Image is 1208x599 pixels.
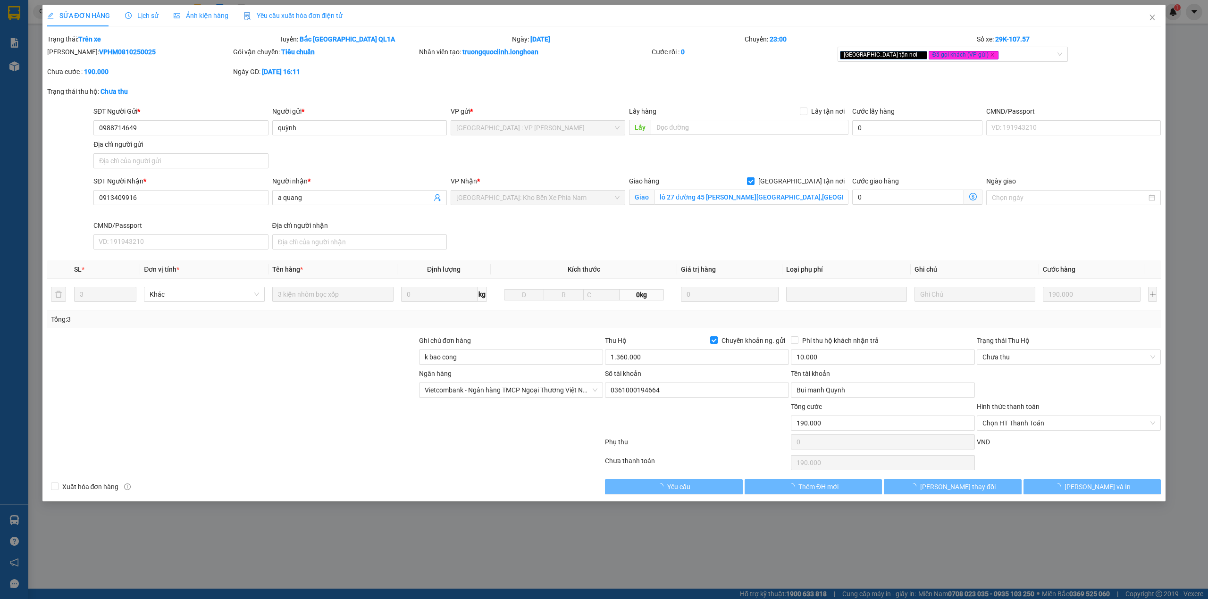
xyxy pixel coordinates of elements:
button: Yêu cầu [605,479,743,494]
input: Địa chỉ của người gửi [93,153,268,168]
span: SL [74,266,82,273]
b: 29K-107.57 [995,35,1030,43]
span: Ảnh kiện hàng [174,12,228,19]
img: icon [243,12,251,20]
label: Hình thức thanh toán [977,403,1040,410]
span: Giá trị hàng [681,266,716,273]
b: 190.000 [84,68,109,75]
div: Chuyến: [744,34,976,44]
span: Phí thu hộ khách nhận trả [798,335,882,346]
span: edit [47,12,54,19]
div: Tuyến: [278,34,511,44]
span: loading [1054,483,1065,490]
label: Ngân hàng [419,370,452,377]
span: Giao hàng [629,177,659,185]
span: picture [174,12,180,19]
span: dollar-circle [969,193,977,200]
th: Loại phụ phí [782,260,911,279]
div: SĐT Người Nhận [93,176,268,186]
div: Cước rồi : [652,47,836,57]
span: Tên hàng [272,266,303,273]
label: Số tài khoản [605,370,641,377]
div: Số xe: [976,34,1162,44]
span: Tổng cước [791,403,822,410]
div: Phụ thu [604,437,790,453]
input: 0 [681,287,779,302]
button: Close [1139,5,1166,31]
span: VND [977,438,990,446]
span: SỬA ĐƠN HÀNG [47,12,110,19]
div: SĐT Người Gửi [93,106,268,116]
span: loading [657,483,667,490]
div: Chưa cước : [47,67,231,77]
span: Đơn vị tính [144,266,179,273]
label: Tên tài khoản [791,370,830,377]
b: truongquoclinh.longhoan [462,48,538,56]
div: Người gửi [272,106,447,116]
div: Gói vận chuyển: [233,47,417,57]
input: Cước giao hàng [852,190,964,205]
b: 23:00 [770,35,787,43]
input: R [544,289,584,300]
input: Dọc đường [651,120,848,135]
span: Yêu cầu [667,482,690,492]
div: Ngày GD: [233,67,417,77]
input: Địa chỉ của người nhận [272,234,447,250]
div: Tổng: 3 [51,314,466,324]
div: Địa chỉ người nhận [272,220,447,231]
span: Cước hàng [1043,266,1075,273]
span: Thu Hộ [605,337,627,344]
span: Lấy tận nơi [807,106,848,116]
label: Cước giao hàng [852,177,899,185]
div: Người nhận [272,176,447,186]
input: Ghi Chú [914,287,1035,302]
span: [GEOGRAPHIC_DATA] tận nơi [840,51,927,59]
b: Bắc [GEOGRAPHIC_DATA] QL1A [300,35,395,43]
div: CMND/Passport [986,106,1161,116]
span: Lấy hàng [629,108,656,115]
input: C [583,289,620,300]
span: Khác [150,287,259,301]
span: close [990,52,995,57]
div: Nhân viên tạo: [419,47,650,57]
span: [GEOGRAPHIC_DATA] tận nơi [755,176,848,186]
span: Chuyển khoản ng. gửi [718,335,789,346]
span: loading [910,483,920,490]
div: Ngày: [511,34,744,44]
b: Trên xe [78,35,101,43]
button: [PERSON_NAME] thay đổi [884,479,1022,494]
b: 0 [681,48,685,56]
span: info-circle [124,483,131,490]
input: Ngày giao [992,192,1147,203]
span: Định lượng [427,266,461,273]
span: close [919,52,923,57]
label: Ngày giao [986,177,1016,185]
b: VPHM0810250025 [99,48,156,56]
input: D [504,289,544,300]
span: loading [788,483,798,490]
div: Địa chỉ người gửi [93,139,268,150]
div: Trạng thái thu hộ: [47,86,278,97]
span: Hà Nội : VP Hoàng Mai [456,121,620,135]
div: CMND/Passport [93,220,268,231]
span: Chưa thu [982,350,1155,364]
input: Tên tài khoản [791,383,975,398]
span: Vietcombank - Ngân hàng TMCP Ngoại Thương Việt Nam [425,383,597,397]
b: Chưa thu [101,88,128,95]
b: Tiêu chuẩn [281,48,315,56]
div: Trạng thái Thu Hộ [977,335,1161,346]
div: Trạng thái: [46,34,279,44]
span: Chọn HT Thanh Toán [982,416,1155,430]
input: Số tài khoản [605,383,789,398]
button: delete [51,287,66,302]
span: kg [478,287,487,302]
span: [PERSON_NAME] và In [1065,482,1131,492]
span: Lịch sử [125,12,159,19]
span: Xuất hóa đơn hàng [59,482,123,492]
input: Ghi chú đơn hàng [419,349,603,365]
button: [PERSON_NAME] và In [1023,479,1161,494]
input: Giao tận nơi [654,190,848,205]
input: VD: Bàn, Ghế [272,287,393,302]
b: [DATE] 16:11 [262,68,300,75]
span: VP Nhận [451,177,477,185]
